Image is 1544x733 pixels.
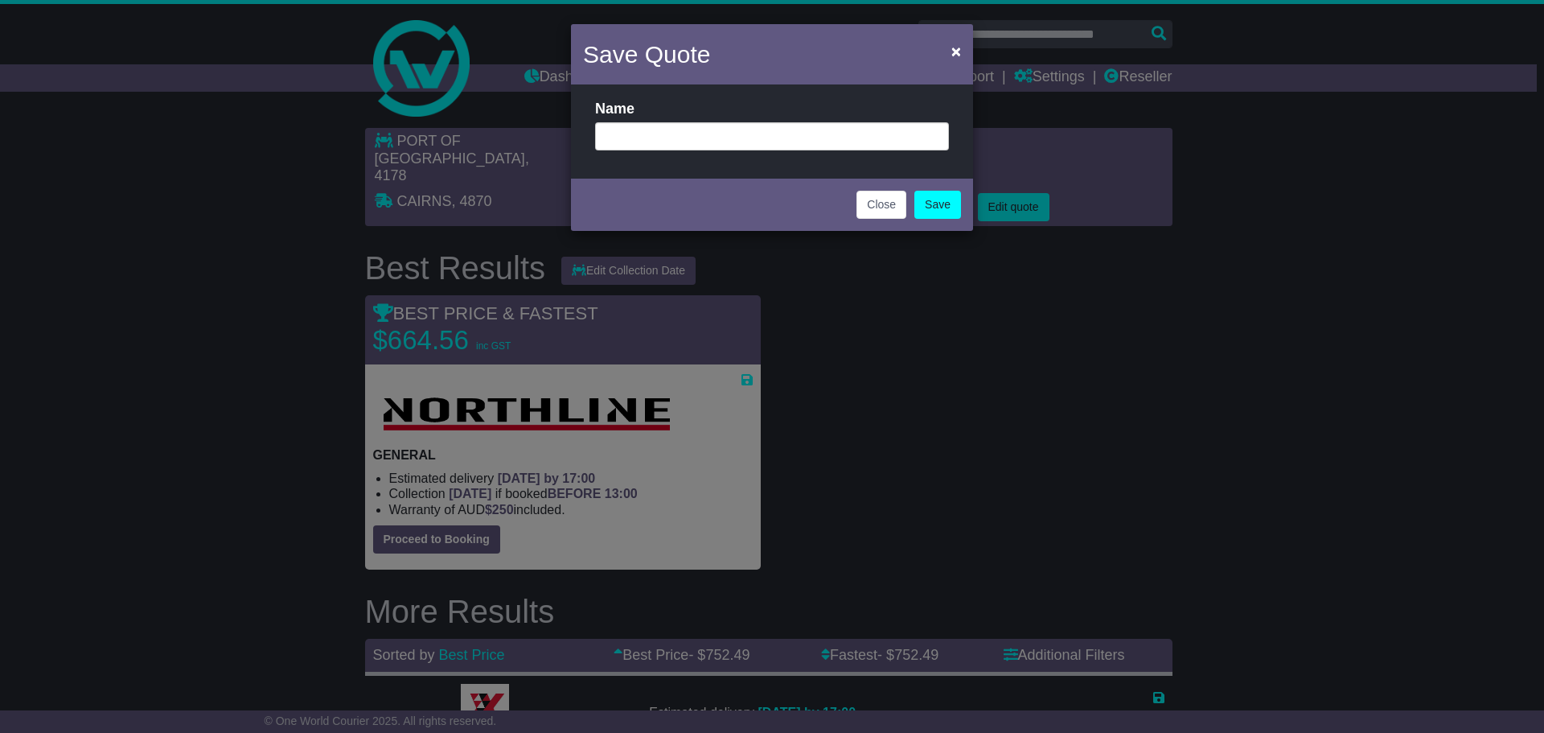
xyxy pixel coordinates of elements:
span: × [951,42,961,60]
button: Close [856,191,906,219]
h4: Save Quote [583,36,710,72]
a: Save [914,191,961,219]
button: Close [943,35,969,68]
label: Name [595,101,634,118]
